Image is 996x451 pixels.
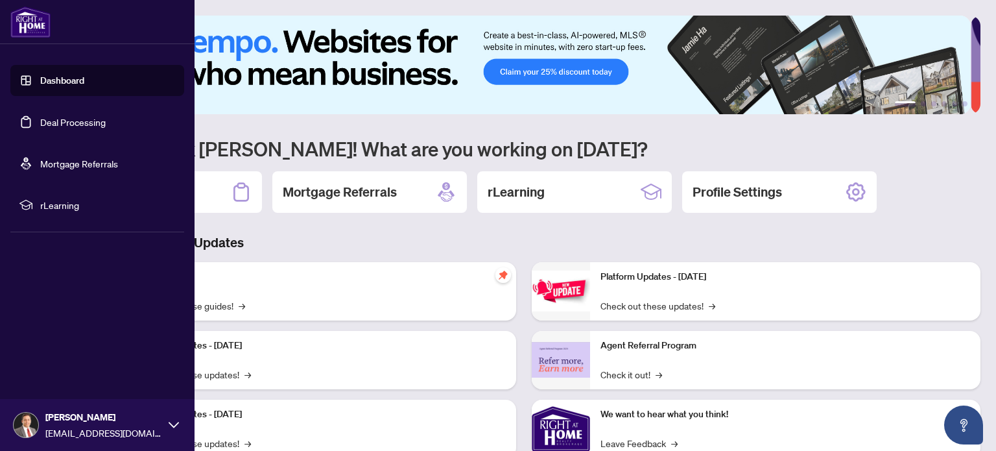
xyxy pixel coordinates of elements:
[239,299,245,313] span: →
[136,408,506,422] p: Platform Updates - [DATE]
[40,198,175,212] span: rLearning
[45,410,162,424] span: [PERSON_NAME]
[67,234,980,252] h3: Brokerage & Industry Updates
[244,367,251,382] span: →
[532,342,590,378] img: Agent Referral Program
[600,408,970,422] p: We want to hear what you think!
[952,101,957,106] button: 5
[600,270,970,284] p: Platform Updates - [DATE]
[693,183,782,201] h2: Profile Settings
[14,413,38,437] img: Profile Icon
[600,339,970,353] p: Agent Referral Program
[40,75,84,86] a: Dashboard
[532,271,590,311] img: Platform Updates - June 23, 2025
[45,426,162,440] span: [EMAIL_ADDRESS][DOMAIN_NAME]
[244,436,251,450] span: →
[67,16,971,114] img: Slide 0
[931,101,936,106] button: 3
[921,101,926,106] button: 2
[136,270,506,284] p: Self-Help
[600,436,678,450] a: Leave Feedback→
[962,101,967,106] button: 6
[495,267,511,283] span: pushpin
[656,367,662,382] span: →
[10,6,51,38] img: logo
[283,183,397,201] h2: Mortgage Referrals
[944,406,983,445] button: Open asap
[671,436,678,450] span: →
[600,299,715,313] a: Check out these updates!→
[40,116,106,128] a: Deal Processing
[709,299,715,313] span: →
[488,183,545,201] h2: rLearning
[67,136,980,161] h1: Welcome back [PERSON_NAME]! What are you working on [DATE]?
[600,367,662,382] a: Check it out!→
[942,101,947,106] button: 4
[895,101,916,106] button: 1
[40,158,118,169] a: Mortgage Referrals
[136,339,506,353] p: Platform Updates - [DATE]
